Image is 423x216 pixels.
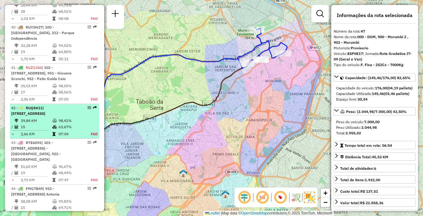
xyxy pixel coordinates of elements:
i: Tempo total em rota [52,97,56,101]
td: 15 [20,124,52,130]
td: 28,44 KM [20,2,52,8]
span: Peso: (3.044,98/7.000,00) 43,50% [346,109,407,114]
span: RUY0H27 [26,25,42,29]
i: Total de Atividades [15,125,18,129]
td: 1,70 KM [20,56,52,62]
i: % de utilização da cubagem [52,206,57,209]
span: + [323,189,327,197]
span: | [221,211,222,215]
div: Total de itens: [340,177,380,183]
i: Distância Total [15,200,18,203]
strong: 3.044,98 [361,125,377,130]
i: Total de Atividades [15,206,18,209]
td: 98,00% [58,83,84,89]
td: FAD [84,131,98,137]
td: 19 [20,49,52,55]
td: 63,67% [58,124,84,130]
a: Leaflet [205,211,220,215]
td: = [11,96,14,102]
span: 42 - [11,106,45,116]
strong: 30,54 [358,97,367,101]
a: Zoom in [321,188,330,198]
a: OpenStreetMap [241,211,268,215]
div: Peso: (3.044,98/7.000,00) 43,50% [334,117,416,138]
td: 64,80% [58,49,84,55]
i: % de utilização da cubagem [52,50,57,54]
i: % de utilização da cubagem [52,125,57,129]
div: Nome da rota: [334,34,416,45]
div: Capacidade Utilizada: [336,91,413,97]
div: Tipo do veículo: [334,62,416,68]
strong: (04,19 pallets) [387,86,412,90]
td: 99,52% [58,43,84,49]
td: 96,67% [58,164,84,170]
td: 69,71% [58,205,84,211]
td: = [11,177,14,183]
em: Rota exportada [93,106,97,110]
td: 48,44% [58,170,84,176]
td: 2,72 KM [20,177,52,183]
td: = [11,131,14,137]
strong: F. Fixa - 252Cx - 7000Kg [361,62,403,67]
td: 28 [20,8,52,15]
span: Tempo total em rota: 06:54 [345,143,392,148]
img: Exibir/Ocultar setores [304,192,315,203]
span: Peso do veículo: [336,119,380,124]
td: 2,06 KM [20,96,52,102]
i: Distância Total [15,84,18,88]
span: RUZ1J60 [26,65,42,70]
i: Distância Total [15,119,18,123]
a: Capacidade: (145,46/176,00) 82,65% [334,73,416,82]
strong: 176,00 [375,86,387,90]
td: 39,84 KM [20,118,52,124]
i: % de utilização da cubagem [52,90,57,94]
strong: R$ 22.858,36 [360,200,383,205]
span: RUQ8A11 [26,106,42,110]
em: Opções [87,141,91,144]
strong: 6 [374,166,376,171]
i: Tempo total em rota [52,57,56,61]
td: = [11,16,14,22]
td: / [11,205,14,211]
td: 15 [20,205,52,211]
td: 19 [20,170,52,176]
strong: 7.000,00 [364,119,380,124]
strong: Provisorio [351,46,368,50]
div: Espaço livre: [336,97,413,102]
i: Distância Total [15,165,18,169]
strong: 145,46 [372,91,384,96]
td: 32,28 KM [20,43,52,49]
a: Zoom out [321,198,330,207]
em: Opções [87,187,91,190]
i: Distância Total [15,44,18,47]
em: Rota exportada [93,25,97,29]
div: Valor total: [340,200,383,206]
i: Total de Atividades [15,10,18,13]
i: Total de Atividades [15,90,18,94]
a: Total de itens:1.932,00 [334,175,416,184]
div: Map data © contributors,© 2025 TomTom, Microsoft [203,211,334,216]
strong: ESP0E17 [347,51,363,56]
td: 17 [20,89,52,95]
i: Total de Atividades [15,171,18,175]
a: Valor total:R$ 22.858,36 [334,198,416,207]
div: Número da rota: [334,29,416,34]
i: Tempo total em rota [52,178,56,182]
span: Capacidade: (145,46/176,00) 82,65% [345,75,411,80]
td: = [11,56,14,62]
span: | Jornada: [334,51,412,61]
span: 41 - [11,65,72,81]
td: FAD [84,16,98,22]
i: % de utilização do peso [52,3,57,7]
strong: 47 [361,29,365,34]
td: 07:04 [58,131,84,137]
div: Capacidade do veículo: [336,85,413,91]
i: % de utilização da cubagem [52,10,57,13]
span: − [323,198,327,206]
strong: 000 - DOM, 900 - Morumbi 2 , 902 - Morumbi [334,34,408,45]
td: 68,01% [58,8,84,15]
div: Veículo: [334,51,416,62]
td: 99,75% [58,2,84,8]
em: Rota exportada [93,187,97,190]
span: 45,53 KM [372,155,388,159]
